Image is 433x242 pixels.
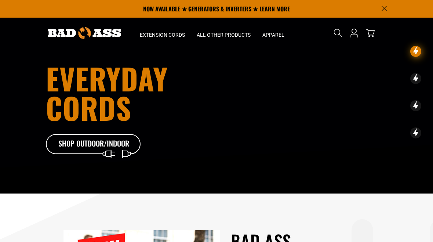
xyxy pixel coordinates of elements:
summary: All Other Products [191,18,256,48]
a: Shop Outdoor/Indoor [46,134,141,155]
img: Bad Ass Extension Cords [48,27,121,39]
summary: Extension Cords [134,18,191,48]
h1: Everyday cords [46,64,251,122]
summary: Search [332,27,344,39]
span: Extension Cords [140,32,185,38]
summary: Apparel [256,18,290,48]
span: All Other Products [197,32,251,38]
span: Apparel [262,32,284,38]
